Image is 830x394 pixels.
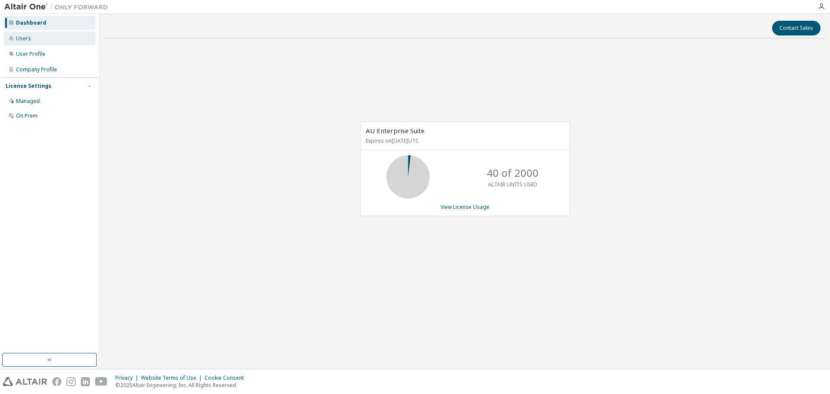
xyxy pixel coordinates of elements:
[16,98,40,105] div: Managed
[772,21,820,35] button: Contact Sales
[16,66,57,73] div: Company Profile
[16,112,38,119] div: On Prem
[115,381,249,389] p: © 2025 Altair Engineering, Inc. All Rights Reserved.
[6,83,51,90] div: License Settings
[488,181,537,188] p: ALTAIR UNITS USED
[487,166,539,180] p: 40 of 2000
[16,51,45,58] div: User Profile
[204,375,249,381] div: Cookie Consent
[141,375,204,381] div: Website Terms of Use
[95,377,108,386] img: youtube.svg
[16,19,46,26] div: Dashboard
[4,3,112,11] img: Altair One
[67,377,76,386] img: instagram.svg
[366,137,562,144] p: Expires on [DATE] UTC
[16,35,31,42] div: Users
[366,126,425,135] span: AU Enterprise Suite
[3,377,47,386] img: altair_logo.svg
[52,377,61,386] img: facebook.svg
[81,377,90,386] img: linkedin.svg
[441,203,489,211] a: View License Usage
[115,375,141,381] div: Privacy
